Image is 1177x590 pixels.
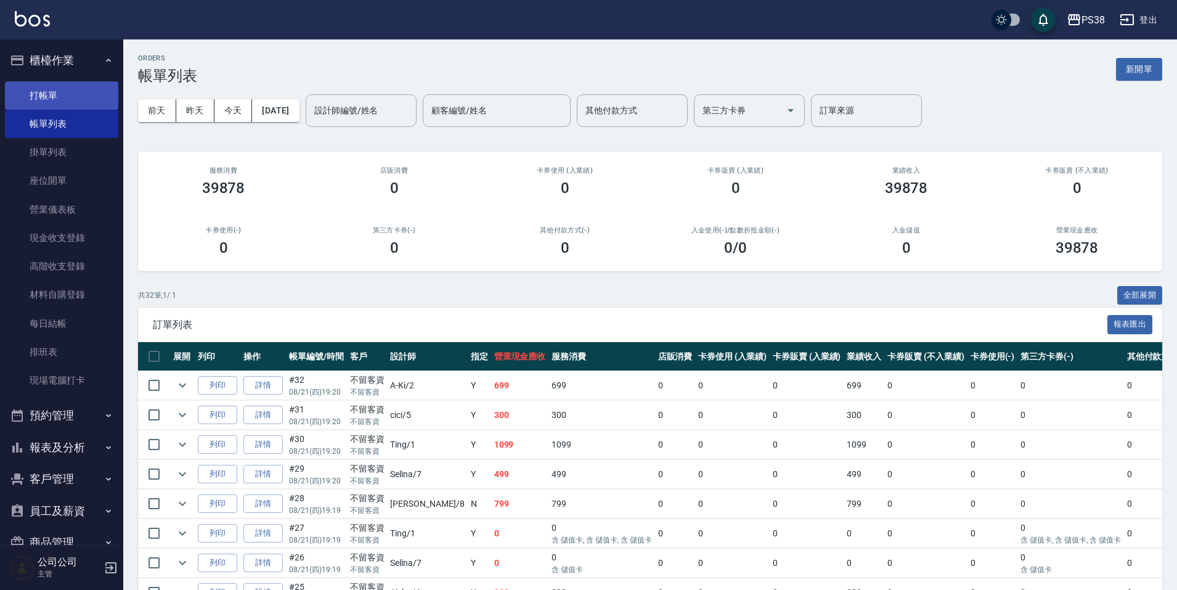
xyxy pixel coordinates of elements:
td: 0 [655,430,696,459]
button: expand row [173,435,192,454]
a: 現場電腦打卡 [5,366,118,395]
td: 0 [770,549,844,578]
div: PS38 [1081,12,1105,28]
th: 第三方卡券(-) [1017,342,1123,371]
p: 08/21 (四) 19:20 [289,475,344,486]
td: 0 [884,371,967,400]
td: 1099 [844,430,884,459]
p: 主管 [38,568,100,580]
h3: 帳單列表 [138,67,197,84]
a: 高階收支登錄 [5,252,118,281]
h3: 0 [902,239,911,256]
h3: 0 [561,239,569,256]
a: 現金收支登錄 [5,224,118,252]
button: expand row [173,494,192,513]
td: 300 [548,401,654,430]
p: 08/21 (四) 19:19 [289,535,344,546]
td: 499 [548,460,654,489]
p: 不留客資 [350,535,385,546]
button: expand row [173,465,192,483]
a: 材料自購登錄 [5,281,118,309]
td: 799 [491,490,549,518]
td: 499 [844,460,884,489]
td: 0 [695,371,770,400]
h2: 入金使用(-) /點數折抵金額(-) [665,226,806,234]
td: 0 [548,549,654,578]
td: #32 [286,371,347,400]
td: A-Ki /2 [387,371,467,400]
p: 08/21 (四) 19:19 [289,505,344,516]
button: expand row [173,376,192,395]
a: 詳情 [243,406,283,425]
button: expand row [173,406,192,424]
td: 0 [695,460,770,489]
button: [DATE] [252,99,299,122]
td: 499 [491,460,549,489]
a: 報表匯出 [1107,318,1153,330]
p: 不留客資 [350,387,385,398]
h3: 39878 [202,179,245,197]
h3: 0 [390,239,399,256]
th: 設計師 [387,342,467,371]
p: 不留客資 [350,416,385,427]
a: 詳情 [243,554,283,573]
td: 0 [884,430,967,459]
button: 列印 [198,465,237,484]
th: 營業現金應收 [491,342,549,371]
td: 0 [884,519,967,548]
a: 詳情 [243,524,283,543]
td: 799 [844,490,884,518]
th: 客戶 [347,342,388,371]
td: #30 [286,430,347,459]
td: Selina /7 [387,549,467,578]
td: #29 [286,460,347,489]
th: 展開 [170,342,195,371]
td: 0 [967,549,1018,578]
button: 櫃檯作業 [5,44,118,76]
th: 列印 [195,342,240,371]
h2: 卡券販賣 (入業績) [665,166,806,174]
p: 08/21 (四) 19:20 [289,416,344,427]
th: 店販消費 [655,342,696,371]
a: 營業儀表板 [5,195,118,224]
p: 含 儲值卡 [552,564,651,575]
td: 0 [491,549,549,578]
button: 新開單 [1116,58,1162,81]
p: 不留客資 [350,446,385,457]
h2: 業績收入 [836,166,977,174]
td: 0 [1017,519,1123,548]
th: 帳單編號/時間 [286,342,347,371]
td: 0 [967,430,1018,459]
td: 0 [655,549,696,578]
button: 列印 [198,494,237,514]
td: 0 [548,519,654,548]
img: Person [10,555,35,580]
td: #27 [286,519,347,548]
button: 員工及薪資 [5,495,118,527]
span: 訂單列表 [153,319,1107,331]
h5: 公司公司 [38,556,100,568]
div: 不留客資 [350,462,385,475]
th: 業績收入 [844,342,884,371]
p: 08/21 (四) 19:20 [289,446,344,457]
h3: 0 [390,179,399,197]
h2: 入金儲值 [836,226,977,234]
h2: 其他付款方式(-) [494,226,635,234]
td: #26 [286,549,347,578]
p: 不留客資 [350,505,385,516]
td: 0 [655,371,696,400]
td: Y [468,519,491,548]
td: 0 [884,460,967,489]
td: 0 [1017,371,1123,400]
button: 客戶管理 [5,463,118,495]
div: 不留客資 [350,492,385,505]
button: 商品管理 [5,526,118,559]
h3: 39878 [885,179,928,197]
button: 報表及分析 [5,432,118,464]
th: 卡券使用 (入業績) [695,342,770,371]
td: 0 [884,401,967,430]
a: 帳單列表 [5,110,118,138]
p: 08/21 (四) 19:19 [289,564,344,575]
th: 指定 [468,342,491,371]
button: 全部展開 [1117,286,1163,305]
